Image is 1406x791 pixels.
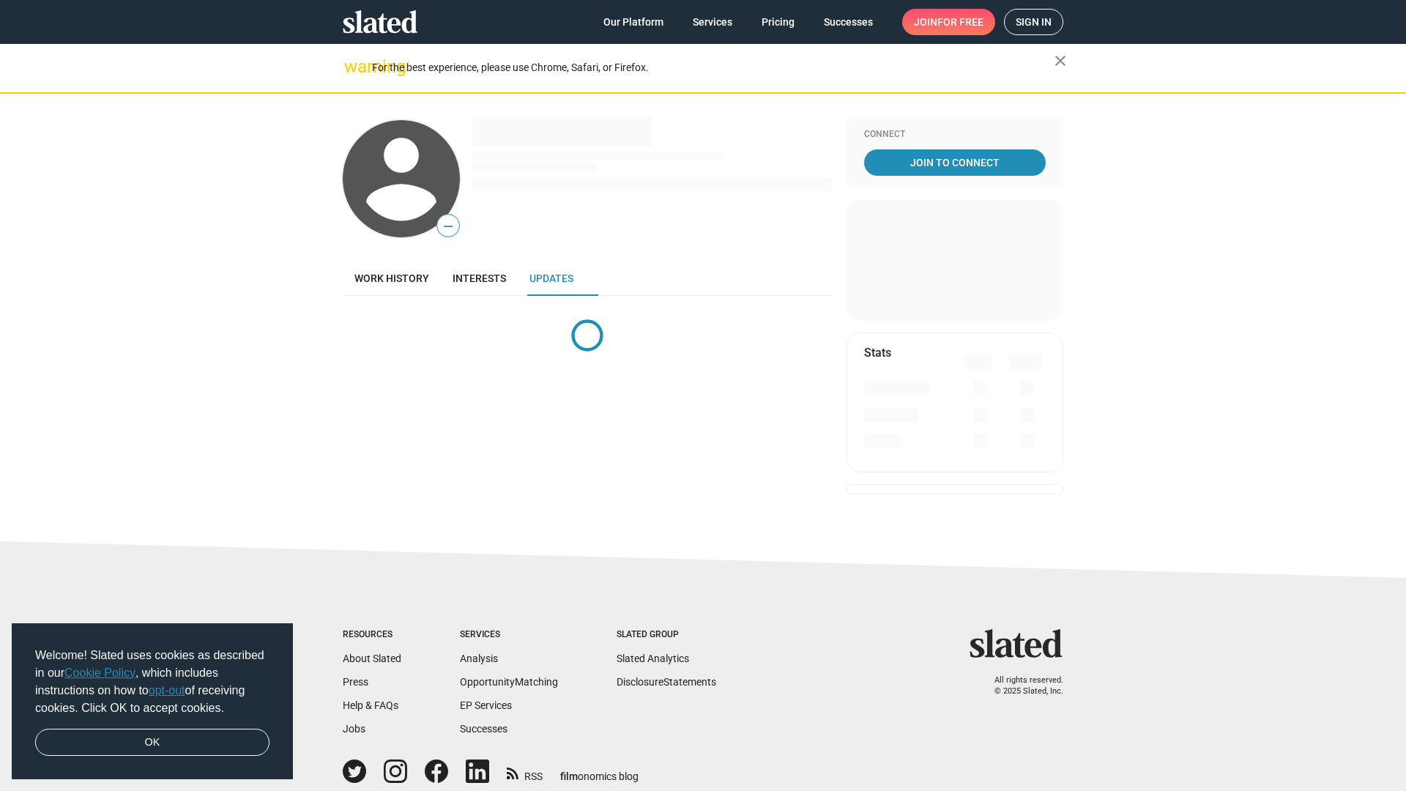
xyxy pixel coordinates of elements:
mat-icon: warning [344,58,362,75]
span: Work history [354,272,429,284]
a: filmonomics blog [560,758,639,784]
a: Successes [460,723,507,735]
a: Slated Analytics [617,653,689,664]
span: — [437,217,459,236]
a: Cookie Policy [64,666,135,679]
a: Joinfor free [902,9,995,35]
a: Work history [343,261,441,296]
a: Pricing [750,9,806,35]
span: Successes [824,9,873,35]
a: Our Platform [592,9,675,35]
span: film [560,770,578,782]
a: Press [343,676,368,688]
a: Updates [518,261,585,296]
span: Sign in [1016,10,1052,34]
div: Services [460,629,558,641]
a: Interests [441,261,518,296]
a: Sign in [1004,9,1063,35]
a: Join To Connect [864,149,1046,176]
span: Welcome! Slated uses cookies as described in our , which includes instructions on how to of recei... [35,647,269,717]
a: Services [681,9,744,35]
a: Jobs [343,723,365,735]
a: Analysis [460,653,498,664]
span: for free [937,9,983,35]
a: Successes [812,9,885,35]
div: For the best experience, please use Chrome, Safari, or Firefox. [372,58,1054,78]
a: Help & FAQs [343,699,398,711]
span: Join [914,9,983,35]
div: cookieconsent [12,623,293,780]
a: opt-out [149,684,185,697]
a: DisclosureStatements [617,676,716,688]
a: OpportunityMatching [460,676,558,688]
span: Our Platform [603,9,663,35]
div: Resources [343,629,401,641]
a: dismiss cookie message [35,729,269,757]
span: Interests [453,272,506,284]
span: Pricing [762,9,795,35]
a: EP Services [460,699,512,711]
a: About Slated [343,653,401,664]
p: All rights reserved. © 2025 Slated, Inc. [979,675,1063,697]
a: RSS [507,761,543,784]
div: Slated Group [617,629,716,641]
span: Services [693,9,732,35]
mat-card-title: Stats [864,345,891,360]
span: Updates [529,272,573,284]
div: Connect [864,129,1046,141]
span: Join To Connect [867,149,1043,176]
mat-icon: close [1052,52,1069,70]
